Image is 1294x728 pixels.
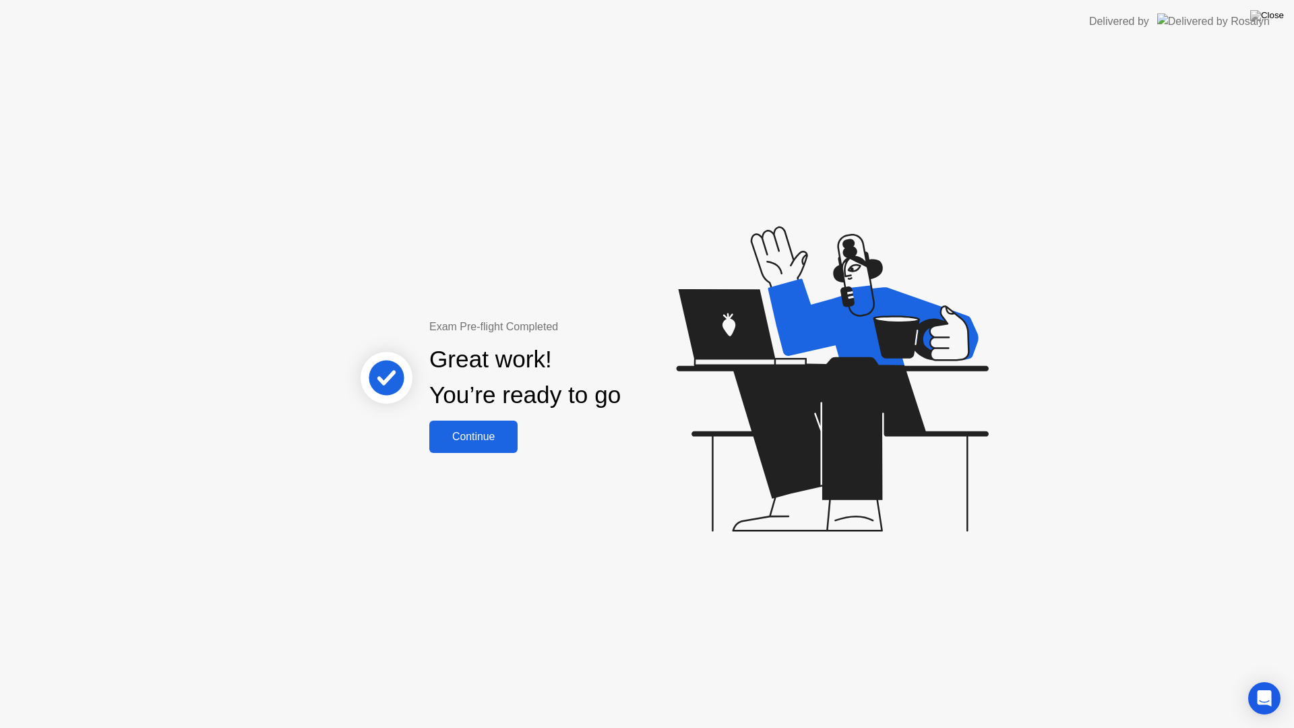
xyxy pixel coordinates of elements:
div: Continue [433,431,514,443]
img: Delivered by Rosalyn [1157,13,1270,29]
div: Exam Pre-flight Completed [429,319,708,335]
div: Great work! You’re ready to go [429,342,621,413]
img: Close [1250,10,1284,21]
div: Open Intercom Messenger [1248,682,1281,715]
button: Continue [429,421,518,453]
div: Delivered by [1089,13,1149,30]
